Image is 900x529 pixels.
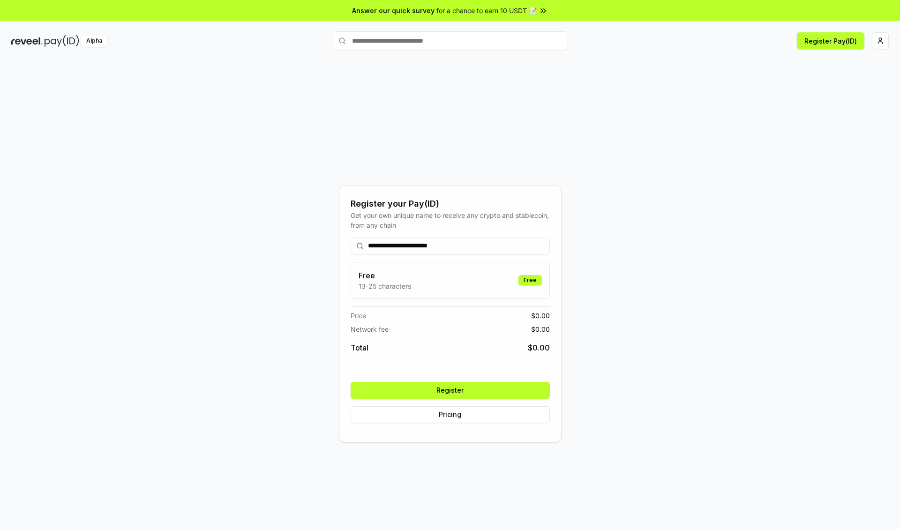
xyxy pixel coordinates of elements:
[531,324,550,334] span: $ 0.00
[531,311,550,320] span: $ 0.00
[352,6,435,15] span: Answer our quick survey
[351,324,389,334] span: Network fee
[351,210,550,230] div: Get your own unique name to receive any crypto and stablecoin, from any chain
[518,275,542,285] div: Free
[436,6,537,15] span: for a chance to earn 10 USDT 📝
[351,342,368,353] span: Total
[797,32,864,49] button: Register Pay(ID)
[81,35,107,47] div: Alpha
[351,311,366,320] span: Price
[351,382,550,399] button: Register
[359,270,411,281] h3: Free
[528,342,550,353] span: $ 0.00
[351,197,550,210] div: Register your Pay(ID)
[351,406,550,423] button: Pricing
[11,35,43,47] img: reveel_dark
[359,281,411,291] p: 13-25 characters
[45,35,79,47] img: pay_id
